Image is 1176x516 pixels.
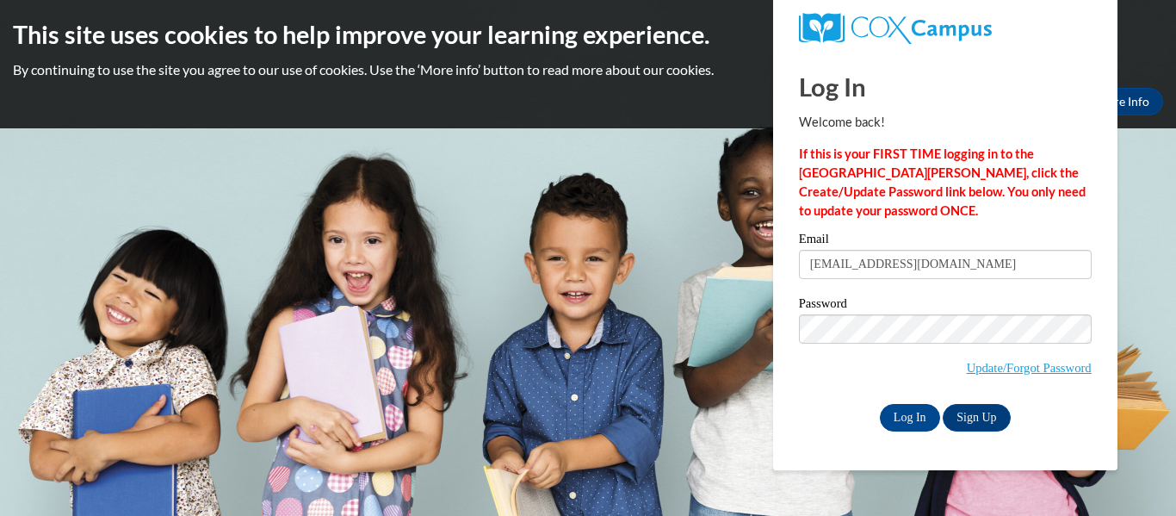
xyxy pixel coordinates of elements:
a: COX Campus [799,13,1092,44]
input: Log In [880,404,940,432]
img: COX Campus [799,13,992,44]
strong: If this is your FIRST TIME logging in to the [GEOGRAPHIC_DATA][PERSON_NAME], click the Create/Upd... [799,146,1086,218]
a: Sign Up [943,404,1010,432]
p: By continuing to use the site you agree to our use of cookies. Use the ‘More info’ button to read... [13,60,1163,79]
a: More Info [1082,88,1163,115]
label: Password [799,297,1092,314]
p: Welcome back! [799,113,1092,132]
label: Email [799,233,1092,250]
a: Update/Forgot Password [967,361,1092,375]
h1: Log In [799,69,1092,104]
h2: This site uses cookies to help improve your learning experience. [13,17,1163,52]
